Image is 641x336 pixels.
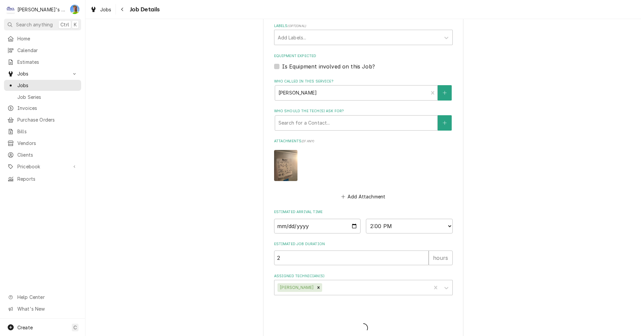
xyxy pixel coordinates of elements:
svg: Create New Contact [443,91,447,95]
span: Estimates [17,58,78,65]
svg: Create New Contact [443,121,447,125]
a: Jobs [87,4,114,15]
select: Time Select [366,219,453,233]
div: Estimated Job Duration [274,241,453,265]
div: [PERSON_NAME]'s Refrigeration [17,6,66,13]
label: Who called in this service? [274,79,453,84]
span: K [74,21,77,28]
span: Purchase Orders [17,116,78,123]
span: Job Series [17,94,78,101]
span: ( optional ) [287,24,306,28]
a: Invoices [4,103,81,114]
span: Search anything [16,21,53,28]
span: Jobs [100,6,112,13]
div: Estimated Arrival Time [274,209,453,233]
img: ATfyLcFJRNCGkO93h5Wt [274,150,297,181]
span: Ctrl [60,21,69,28]
button: Search anythingCtrlK [4,19,81,30]
span: Home [17,35,78,42]
a: Calendar [4,45,81,56]
div: Greg Austin's Avatar [70,5,79,14]
div: Equipment Expected [274,53,453,70]
div: Who called in this service? [274,79,453,101]
span: Create [17,325,33,330]
div: C [6,5,15,14]
span: Jobs [17,82,78,89]
a: Purchase Orders [4,114,81,125]
a: Bills [4,126,81,137]
div: hours [429,250,453,265]
span: Loading... [359,321,368,335]
label: Estimated Job Duration [274,241,453,247]
span: Clients [17,151,78,158]
div: Who should the tech(s) ask for? [274,109,453,130]
div: Attachments [274,139,453,201]
span: Reports [17,175,78,182]
a: Go to Help Center [4,292,81,303]
div: Remove Cameron Ward [315,283,322,292]
span: Job Details [128,5,160,14]
label: Attachments [274,139,453,144]
button: Create New Contact [438,115,452,131]
button: Add Attachment [340,192,387,201]
span: Help Center [17,294,77,301]
label: Assigned Technician(s) [274,274,453,279]
div: GA [70,5,79,14]
a: Vendors [4,138,81,149]
a: Clients [4,149,81,160]
button: Create New Contact [438,85,452,101]
span: Vendors [17,140,78,147]
span: Bills [17,128,78,135]
div: [PERSON_NAME] [277,283,315,292]
input: Date [274,219,361,233]
span: Calendar [17,47,78,54]
a: Go to Pricebook [4,161,81,172]
a: Reports [4,173,81,184]
a: Estimates [4,56,81,67]
label: Who should the tech(s) ask for? [274,109,453,114]
a: Go to What's New [4,303,81,314]
a: Jobs [4,80,81,91]
div: Clay's Refrigeration's Avatar [6,5,15,14]
span: Invoices [17,105,78,112]
button: Navigate back [117,4,128,15]
label: Labels [274,23,453,29]
span: C [73,324,77,331]
label: Estimated Arrival Time [274,209,453,215]
span: Pricebook [17,163,68,170]
span: What's New [17,305,77,312]
span: Jobs [17,70,68,77]
a: Home [4,33,81,44]
span: ( if any ) [301,139,314,143]
div: Labels [274,23,453,45]
a: Job Series [4,92,81,103]
label: Equipment Expected [274,53,453,59]
a: Go to Jobs [4,68,81,79]
label: Is Equipment involved on this Job? [282,62,375,70]
div: Assigned Technician(s) [274,274,453,295]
